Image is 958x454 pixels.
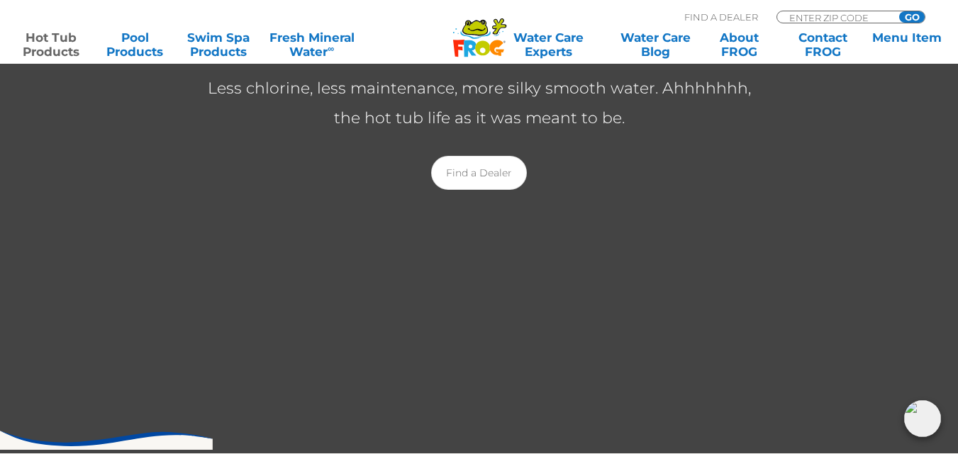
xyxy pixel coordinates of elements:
[904,400,941,437] img: openIcon
[702,30,776,59] a: AboutFROG
[899,11,925,23] input: GO
[684,11,758,23] p: Find A Dealer
[786,30,860,59] a: ContactFROG
[431,156,527,190] a: Find a Dealer
[98,30,172,59] a: PoolProducts
[196,74,763,133] p: Less chlorine, less maintenance, more silky smooth water. Ahhhhhhh, the hot tub life as it was me...
[489,30,609,59] a: Water CareExperts
[14,30,89,59] a: Hot TubProducts
[328,43,334,54] sup: ∞
[265,30,358,59] a: Fresh MineralWater∞
[788,11,884,23] input: Zip Code Form
[869,30,944,59] a: Menu Item
[182,30,256,59] a: Swim SpaProducts
[618,30,693,59] a: Water CareBlog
